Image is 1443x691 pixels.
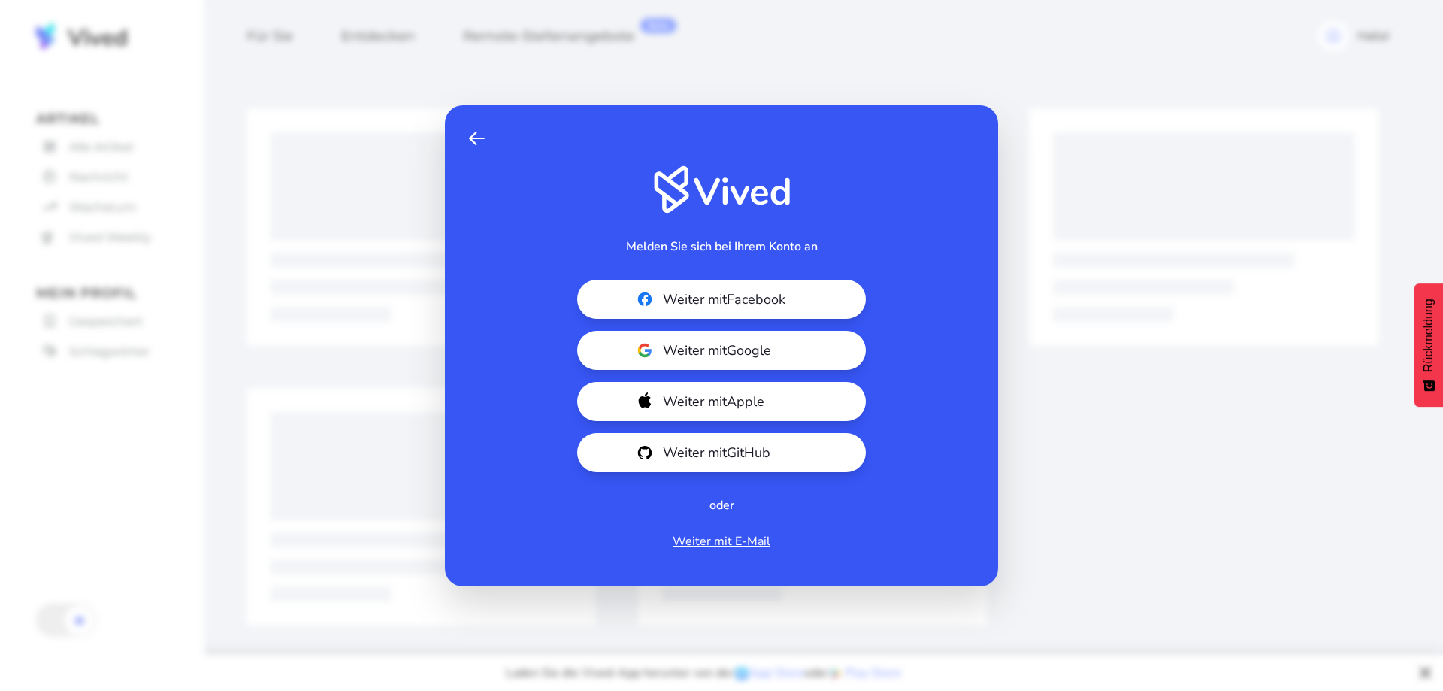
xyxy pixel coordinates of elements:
[663,341,727,359] font: Weiter mit
[626,238,818,255] font: Melden Sie sich bei Ihrem Konto an
[577,280,866,319] button: Weiter mitFacebook
[1422,299,1435,373] font: Rückmeldung
[663,392,727,411] font: Weiter mit
[663,444,727,462] font: Weiter mit
[727,341,771,359] font: Google
[727,444,770,462] font: GitHub
[727,290,785,308] font: Facebook
[577,331,866,370] button: Weiter mitGoogle
[1414,284,1443,408] button: Feedback - Umfrage anzeigen
[577,382,866,421] button: Weiter mitApple
[727,392,764,411] font: Apple
[673,532,770,550] a: Weiter mit E-Mail
[709,497,734,514] font: oder
[673,533,770,550] font: Weiter mit E-Mail
[663,290,727,308] font: Weiter mit
[654,165,790,214] img: Lebendig
[577,433,866,472] button: Weiter mitGitHub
